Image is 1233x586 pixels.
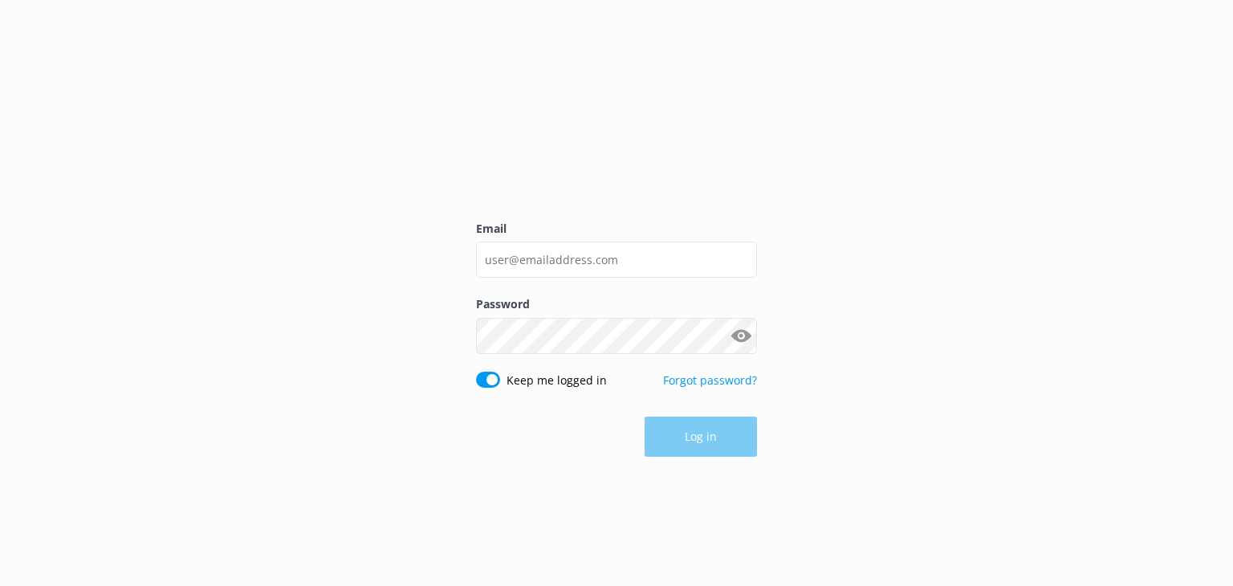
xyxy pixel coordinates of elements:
[663,372,757,388] a: Forgot password?
[507,372,607,389] label: Keep me logged in
[725,319,757,352] button: Show password
[476,295,757,313] label: Password
[476,242,757,278] input: user@emailaddress.com
[476,220,757,238] label: Email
